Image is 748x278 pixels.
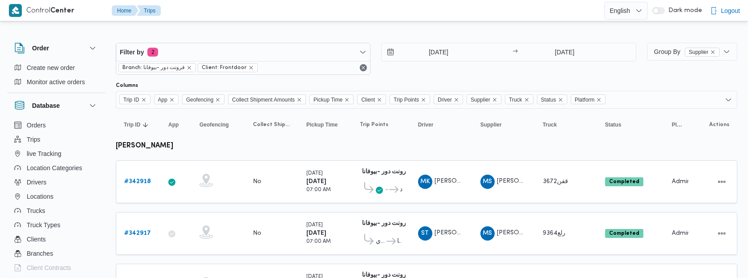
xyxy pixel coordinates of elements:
[118,63,196,72] span: Branch: فرونت دور -بيوفانا
[27,62,75,73] span: Create new order
[715,226,729,241] button: Actions
[11,261,102,275] button: Client Contracts
[575,95,595,105] span: Platform
[232,95,295,105] span: Collect Shipment Amounts
[202,64,247,72] span: Client: Frontdoor
[199,121,229,128] span: Geofencing
[344,97,350,102] button: Remove Pickup Time from selection in this group
[471,95,490,105] span: Supplier
[11,161,102,175] button: Location Categories
[27,77,85,87] span: Monitor active orders
[497,178,548,184] span: [PERSON_NAME]
[137,5,161,16] button: Trips
[609,231,639,236] b: Completed
[306,230,326,236] b: [DATE]
[50,8,74,14] b: Center
[543,179,568,184] span: قفن3672
[400,184,402,195] span: فرونت دور مسطرد
[725,96,732,103] button: Open list of options
[123,95,139,105] span: Trip ID
[306,171,323,176] small: [DATE]
[558,97,563,102] button: Remove Status from selection in this group
[124,230,151,236] b: # 342917
[116,143,173,149] b: [PERSON_NAME]
[306,239,331,244] small: 07:00 AM
[124,228,151,239] a: #342917
[605,121,622,128] span: Status
[169,97,175,102] button: Remove App from selection in this group
[187,65,192,70] button: remove selected entity
[11,118,102,132] button: Orders
[27,134,41,145] span: Trips
[524,97,529,102] button: Remove Truck from selection in this group
[32,100,60,111] h3: Database
[158,95,167,105] span: App
[454,97,459,102] button: Remove Driver from selection in this group
[710,49,715,55] button: remove selected entity
[418,226,432,241] div: Saaid Throt Mahmood Radhwan
[248,65,254,70] button: remove selected entity
[596,97,602,102] button: Remove Platform from selection in this group
[377,97,382,102] button: Remove Client from selection in this group
[27,163,82,173] span: Location Categories
[165,118,187,132] button: App
[394,95,419,105] span: Trip Points
[27,248,53,259] span: Branches
[119,94,150,104] span: Trip ID
[27,177,46,188] span: Drivers
[27,220,60,230] span: Truck Types
[9,242,37,269] iframe: chat widget
[382,43,483,61] input: Press the down key to open a popover containing a calendar.
[306,188,331,192] small: 07:00 AM
[7,61,105,93] div: Order
[198,63,258,72] span: Client: Frontdoor
[438,95,452,105] span: Driver
[182,94,224,104] span: Geofencing
[116,43,370,61] button: Filter by2 active filters
[253,178,261,186] div: No
[186,95,213,105] span: Geofencing
[541,95,556,105] span: Status
[418,121,434,128] span: Driver
[421,226,429,241] span: ST
[122,64,185,72] span: Branch: فرونت دور -بيوفانا
[124,179,151,184] b: # 342918
[721,5,740,16] span: Logout
[477,118,530,132] button: Supplier
[467,94,501,104] span: Supplier
[609,179,639,184] b: Completed
[418,175,432,189] div: Mahmood Kamal Abadalghni Mahmood Ibrahem
[668,118,688,132] button: Platform
[390,94,430,104] span: Trip Points
[297,97,302,102] button: Remove Collect Shipment Amounts from selection in this group
[124,121,140,128] span: Trip ID; Sorted in descending order
[543,230,565,236] span: رلع9364
[512,49,518,55] div: →
[685,48,720,57] span: Supplier
[11,246,102,261] button: Branches
[154,94,179,104] span: App
[420,175,430,189] span: MK
[537,94,567,104] span: Status
[11,218,102,232] button: Truck Types
[415,118,468,132] button: Driver
[602,118,659,132] button: Status
[309,94,354,104] span: Pickup Time
[116,82,138,89] label: Columns
[124,176,151,187] a: #342918
[707,2,744,20] button: Logout
[9,4,22,17] img: X8yXhbKr1z7QwAAAABJRU5ErkJggg==
[362,169,410,175] b: فرونت دور -بيوفانا
[672,230,691,236] span: Admin
[141,97,146,102] button: Remove Trip ID from selection in this group
[27,148,61,159] span: live Tracking
[362,221,410,226] b: فرونت دور -بيوفانا
[520,43,609,61] input: Press the down key to open a popover containing a calendar.
[709,121,729,128] span: Actions
[672,121,685,128] span: Platform
[543,121,557,128] span: Truck
[361,95,375,105] span: Client
[112,5,138,16] button: Home
[647,43,737,61] button: Group BySupplierremove selected entity
[11,61,102,75] button: Create new order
